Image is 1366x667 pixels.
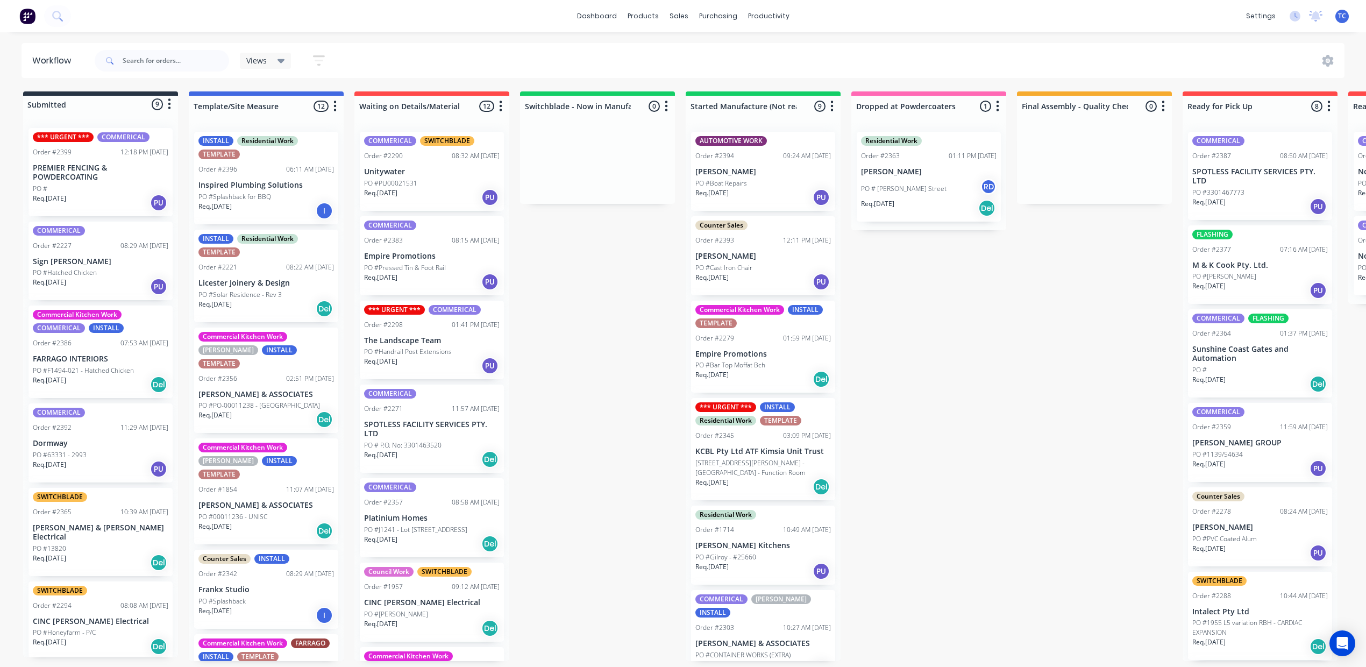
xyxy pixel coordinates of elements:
div: SWITCHBLADE [33,586,87,595]
div: Residential WorkOrder #236301:11 PM [DATE][PERSON_NAME]PO # [PERSON_NAME] StreetRDReq.[DATE]Del [857,132,1001,222]
div: Counter SalesOrder #239312:11 PM [DATE][PERSON_NAME]PO #Cast Iron ChairReq.[DATE]PU [691,216,835,295]
div: 10:27 AM [DATE] [783,623,831,633]
div: COMMERICAL [1192,407,1244,417]
p: Req. [DATE] [364,357,397,366]
div: COMMERICAL [33,323,85,333]
p: Req. [DATE] [33,637,66,647]
p: M & K Cook Pty. Ltd. [1192,261,1328,270]
div: Counter Sales [695,221,748,230]
p: PO #Splashback [198,597,246,606]
div: COMMERICALOrder #235911:59 AM [DATE][PERSON_NAME] GROUPPO #1139/54634Req.[DATE]PU [1188,403,1332,482]
div: Order #2399 [33,147,72,157]
p: [PERSON_NAME] [695,167,831,176]
div: COMMERICAL [1192,314,1244,323]
div: PU [1310,282,1327,299]
div: Del [1310,638,1327,655]
p: [STREET_ADDRESS][PERSON_NAME] - [GEOGRAPHIC_DATA] - Function Room [695,458,831,478]
p: Req. [DATE] [695,478,729,487]
div: COMMERICAL [33,226,85,236]
div: Order #2298 [364,320,403,330]
p: CINC [PERSON_NAME] Electrical [33,617,168,626]
div: FLASHINGOrder #237707:16 AM [DATE]M & K Cook Pty. Ltd.PO #[PERSON_NAME]Req.[DATE]PU [1188,225,1332,304]
p: Platinium Homes [364,514,500,523]
div: TEMPLATE [198,247,240,257]
p: PO #13820 [33,544,66,554]
p: Req. [DATE] [695,370,729,380]
div: Order #2271 [364,404,403,414]
p: PO #3301467773 [1192,188,1244,197]
div: PU [150,278,167,295]
div: Open Intercom Messenger [1329,630,1355,656]
a: dashboard [572,8,622,24]
p: Req. [DATE] [33,460,66,470]
div: 07:53 AM [DATE] [120,338,168,348]
div: Order #2383 [364,236,403,245]
div: COMMERICAL [364,136,416,146]
div: Del [1310,375,1327,393]
div: Council WorkSWITCHBLADEOrder #195709:12 AM [DATE]CINC [PERSON_NAME] ElectricalPO #[PERSON_NAME]Re... [360,563,504,642]
div: SWITCHBLADE [420,136,474,146]
div: Order #2396 [198,165,237,174]
p: [PERSON_NAME] GROUP [1192,438,1328,448]
p: Inspired Plumbing Solutions [198,181,334,190]
div: Order #1714 [695,525,734,535]
div: Residential WorkOrder #171410:49 AM [DATE][PERSON_NAME] KitchensPO #Gilroy - #25660Req.[DATE]PU [691,506,835,585]
div: I [316,202,333,219]
div: INSTALL [89,323,124,333]
p: KCBL Pty Ltd ATF Kimsia Unit Trust [695,447,831,456]
div: Order #2290 [364,151,403,161]
p: Req. [DATE] [1192,375,1226,385]
div: Residential Work [695,416,756,425]
div: COMMERICAL [97,132,150,142]
div: COMMERICALSWITCHBLADEOrder #229008:32 AM [DATE]UnitywaterPO #PU00021531Req.[DATE]PU [360,132,504,211]
div: Order #2377 [1192,245,1231,254]
div: 11:57 AM [DATE] [452,404,500,414]
div: Counter Sales [198,554,251,564]
div: COMMERICALOrder #239211:29 AM [DATE]DormwayPO #63331 - 2993Req.[DATE]PU [29,403,173,482]
div: 08:50 AM [DATE] [1280,151,1328,161]
p: Sign [PERSON_NAME] [33,257,168,266]
p: [PERSON_NAME] & ASSOCIATES [198,390,334,399]
div: Del [813,478,830,495]
div: 11:29 AM [DATE] [120,423,168,432]
div: INSTALLResidential WorkTEMPLATEOrder #239606:11 AM [DATE]Inspired Plumbing SolutionsPO #Splashbac... [194,132,338,224]
p: [PERSON_NAME] [861,167,997,176]
p: Req. [DATE] [198,410,232,420]
p: PO #PVC Coated Alum [1192,534,1257,544]
span: Views [246,55,267,66]
div: FLASHING [1192,230,1233,239]
div: COMMERICAL [364,221,416,230]
div: RD [980,179,997,195]
div: Residential Work [695,510,756,520]
div: Order #2393 [695,236,734,245]
p: PO #Gilroy - #25660 [695,552,756,562]
div: Residential Work [237,136,298,146]
div: Council Work [364,567,414,577]
div: Order #2392 [33,423,72,432]
p: SPOTLESS FACILITY SERVICES PTY. LTD [364,420,500,438]
div: INSTALL [198,136,233,146]
p: PO #1139/54634 [1192,450,1243,459]
div: Order #2294 [33,601,72,611]
p: PO # P.O. No: 3301463520 [364,441,442,450]
p: PO #J1241 - Lot [STREET_ADDRESS] [364,525,467,535]
div: Residential Work [237,234,298,244]
p: Empire Promotions [364,252,500,261]
div: Order #2303 [695,623,734,633]
p: The Landscape Team [364,336,500,345]
div: Order #2342 [198,569,237,579]
div: 08:24 AM [DATE] [1280,507,1328,516]
div: *** URGENT ***COMMERICALOrder #239912:18 PM [DATE]PREMIER FENCING & POWDERCOATINGPO #Req.[DATE]PU [29,128,173,216]
p: PO #Pressed Tin & Foot Rail [364,263,446,273]
div: 09:24 AM [DATE] [783,151,831,161]
div: Order #2221 [198,262,237,272]
div: 07:16 AM [DATE] [1280,245,1328,254]
p: Unitywater [364,167,500,176]
p: PO #Hatched Chicken [33,268,97,278]
p: PO #Splashback for BBQ [198,192,271,202]
div: Order #2278 [1192,507,1231,516]
div: COMMERICAL [33,408,85,417]
p: PO #Solar Residence - Rev 3 [198,290,282,300]
p: Req. [DATE] [1192,637,1226,647]
div: INSTALL [788,305,823,315]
